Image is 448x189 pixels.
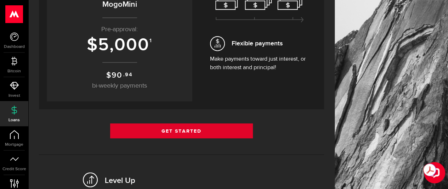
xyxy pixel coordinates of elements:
sup: 1 [149,38,152,44]
span: $ [106,71,112,80]
span: Flexible payments [232,39,283,48]
iframe: LiveChat chat widget [418,159,448,189]
p: Make payments toward just interest, or both interest and principal! [210,55,309,72]
a: Get Started [110,123,253,138]
span: bi-weekly payments [92,83,147,89]
p: Pre-approval: [54,25,185,34]
span: 90 [112,71,123,80]
h2: Level Up [105,176,135,187]
sup: .94 [123,71,133,79]
span: $ [87,34,98,56]
span: 5,000 [98,34,149,56]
